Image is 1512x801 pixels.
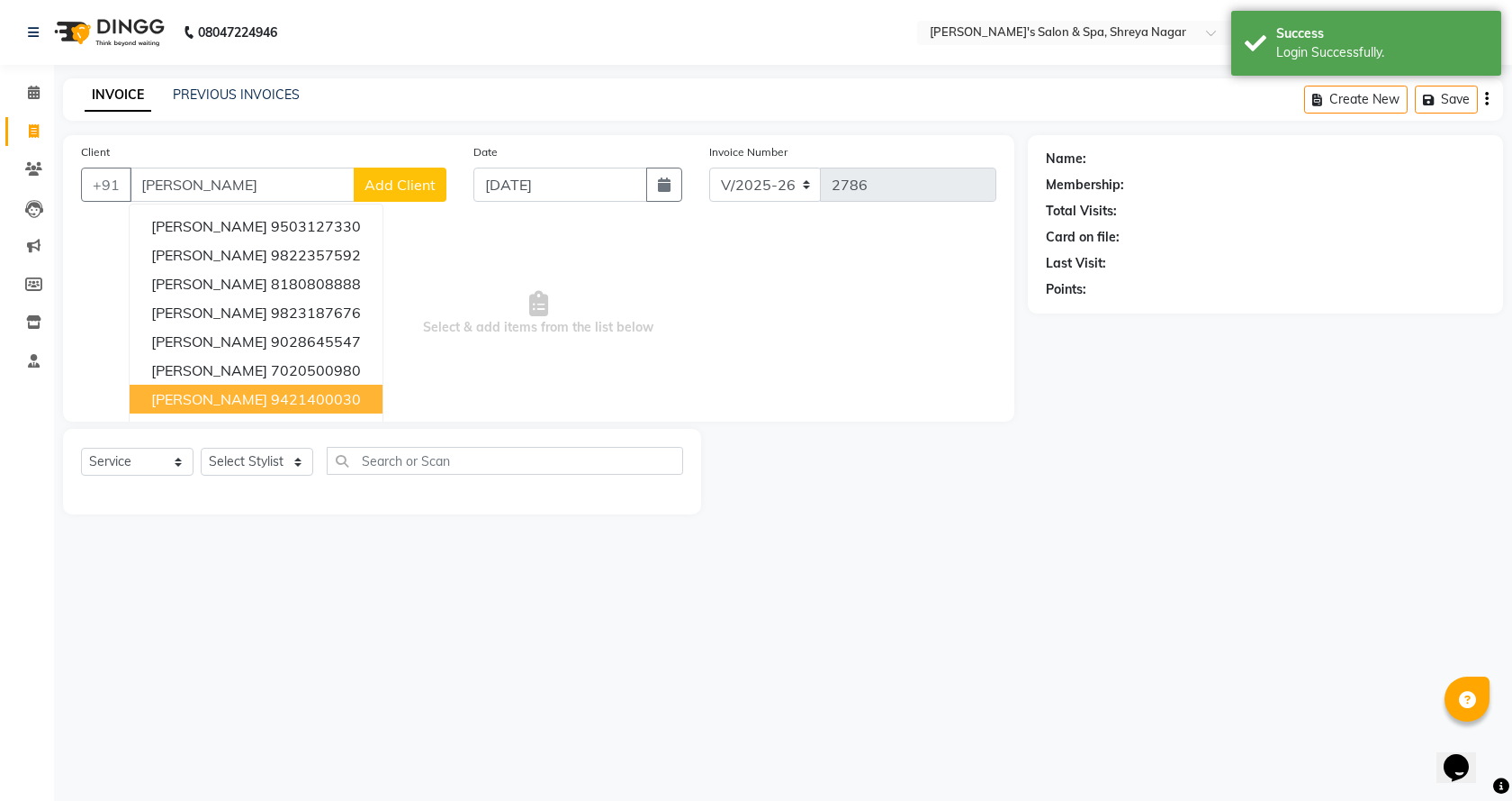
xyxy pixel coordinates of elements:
button: Add Client [354,168,446,202]
button: +91 [81,168,131,202]
a: PREVIOUS INVOICES [173,86,300,103]
ngb-highlight: 9822357592 [271,246,361,264]
div: Total Visits: [1046,202,1117,221]
ngb-highlight: 9823125475 [271,419,361,437]
div: Points: [1046,280,1086,299]
span: [PERSON_NAME] [151,304,267,322]
a: INVOICE [85,79,151,112]
span: [PERSON_NAME] [151,419,267,437]
div: Last Visit: [1046,254,1106,273]
ngb-highlight: 8180808888 [271,275,361,293]
ngb-highlight: 9823187676 [271,304,361,322]
span: [PERSON_NAME] [151,332,267,350]
span: [PERSON_NAME] [151,217,267,235]
div: Card on file: [1046,228,1120,247]
button: Create New [1304,86,1408,114]
iframe: chat widget [1436,729,1494,783]
ngb-highlight: 9503127330 [271,217,361,235]
b: 08047224946 [198,7,277,58]
div: Success [1276,24,1488,43]
span: [PERSON_NAME] [151,275,267,293]
button: Save [1415,86,1478,114]
label: Invoice Number [709,144,787,160]
div: Membership: [1046,176,1124,195]
div: Name: [1046,150,1086,168]
span: [PERSON_NAME] [151,390,267,408]
span: Select & add items from the list below [81,223,996,404]
ngb-highlight: 9421400030 [271,390,361,408]
img: logo [46,7,169,58]
label: Date [473,144,498,160]
ngb-highlight: 9028645547 [271,332,361,350]
label: Client [81,144,110,160]
input: Search or Scan [327,447,683,475]
span: [PERSON_NAME] [151,246,267,264]
div: Login Successfully. [1276,43,1488,62]
span: [PERSON_NAME] [151,361,267,379]
span: Add Client [364,176,436,194]
ngb-highlight: 7020500980 [271,361,361,379]
input: Search by Name/Mobile/Email/Code [130,168,355,202]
